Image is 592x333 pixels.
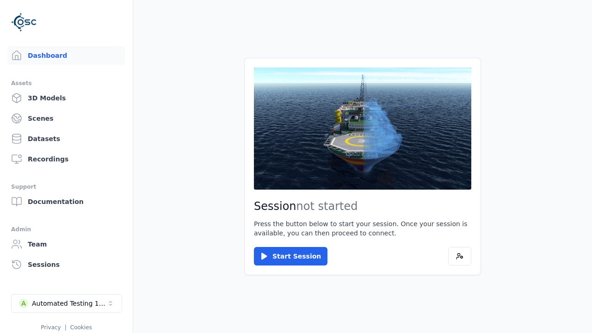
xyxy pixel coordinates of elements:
div: A [19,299,28,308]
div: Assets [11,78,122,89]
button: Select a workspace [11,294,122,313]
p: Press the button below to start your session. Once your session is available, you can then procee... [254,219,471,238]
div: Admin [11,224,122,235]
span: | [65,324,67,331]
a: Recordings [7,150,125,168]
div: Automated Testing 1 - Playwright [32,299,107,308]
a: Scenes [7,109,125,128]
a: Sessions [7,255,125,274]
a: Privacy [41,324,61,331]
span: not started [296,200,358,213]
img: Logo [11,9,37,35]
button: Start Session [254,247,327,265]
a: Documentation [7,192,125,211]
a: Cookies [70,324,92,331]
h2: Session [254,199,471,214]
a: Team [7,235,125,253]
a: Dashboard [7,46,125,65]
a: 3D Models [7,89,125,107]
div: Support [11,181,122,192]
a: Datasets [7,129,125,148]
